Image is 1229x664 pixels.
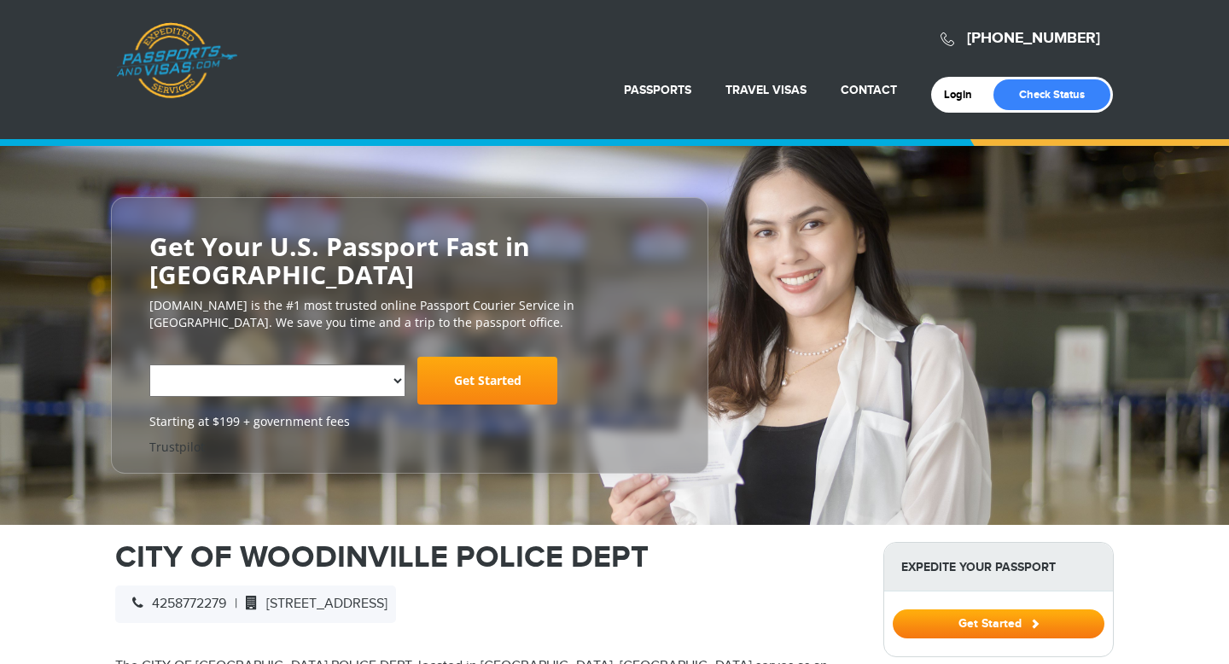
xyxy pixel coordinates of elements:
a: Contact [841,83,897,97]
a: Check Status [993,79,1110,110]
a: Passports & [DOMAIN_NAME] [116,22,237,99]
div: | [115,585,396,623]
a: Travel Visas [725,83,807,97]
a: Get Started [893,616,1104,630]
a: Trustpilot [149,439,205,455]
p: [DOMAIN_NAME] is the #1 most trusted online Passport Courier Service in [GEOGRAPHIC_DATA]. We sav... [149,297,670,331]
button: Get Started [893,609,1104,638]
a: Login [944,88,984,102]
span: 4258772279 [124,596,226,612]
a: Get Started [417,357,557,405]
span: [STREET_ADDRESS] [237,596,387,612]
strong: Expedite Your Passport [884,543,1113,591]
span: Starting at $199 + government fees [149,413,670,430]
h1: CITY OF WOODINVILLE POLICE DEPT [115,542,858,573]
a: [PHONE_NUMBER] [967,29,1100,48]
h2: Get Your U.S. Passport Fast in [GEOGRAPHIC_DATA] [149,232,670,288]
a: Passports [624,83,691,97]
